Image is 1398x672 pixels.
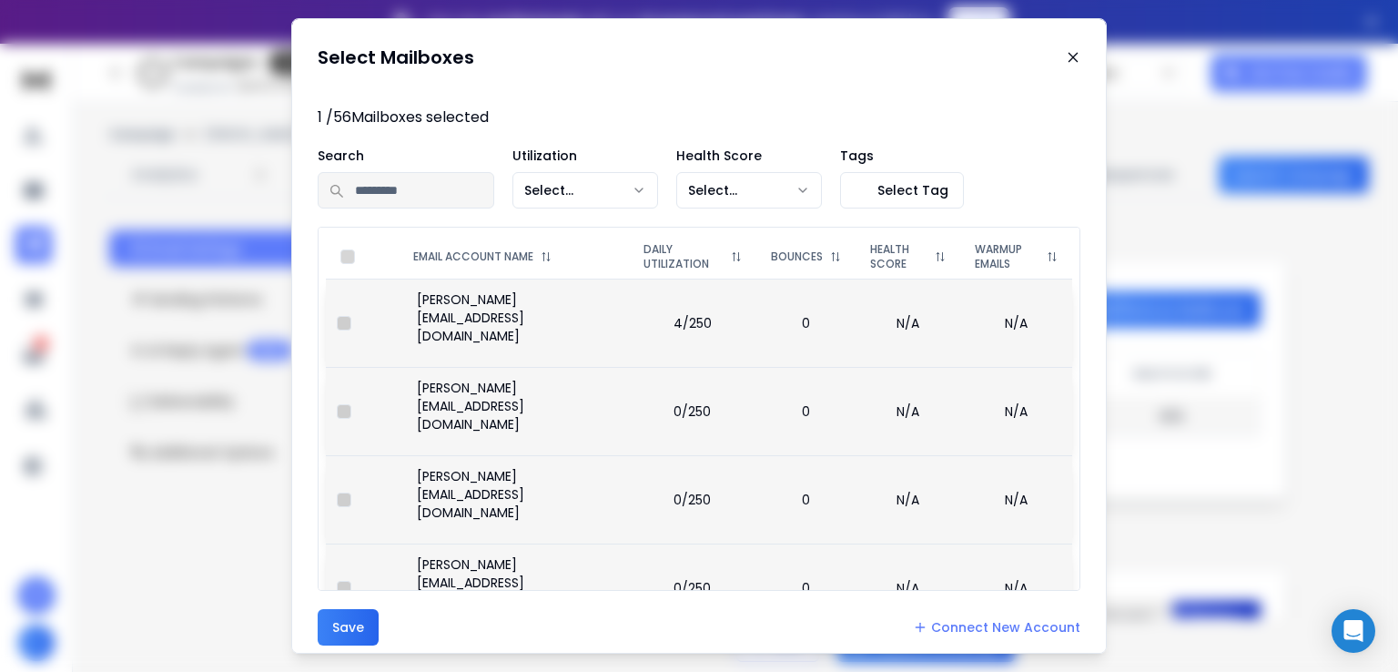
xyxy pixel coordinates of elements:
[318,609,379,646] button: Save
[318,45,474,70] h1: Select Mailboxes
[960,455,1072,544] td: N/A
[913,618,1080,636] a: Connect New Account
[960,367,1072,455] td: N/A
[417,467,618,522] p: [PERSON_NAME][EMAIL_ADDRESS][DOMAIN_NAME]
[870,242,927,271] p: HEALTH SCORE
[318,107,1080,128] p: 1 / 56 Mailboxes selected
[413,249,614,264] div: EMAIL ACCOUNT NAME
[771,249,823,264] p: BOUNCES
[643,242,724,271] p: DAILY UTILIZATION
[767,314,845,332] p: 0
[1332,609,1375,653] div: Open Intercom Messenger
[318,147,494,165] p: Search
[840,172,964,209] button: Select Tag
[417,555,618,610] p: [PERSON_NAME][EMAIL_ADDRESS][DOMAIN_NAME]
[676,172,822,209] button: Select...
[629,279,756,367] td: 4/250
[629,544,756,632] td: 0/250
[840,147,964,165] p: Tags
[417,290,618,345] p: [PERSON_NAME][EMAIL_ADDRESS][DOMAIN_NAME]
[512,147,658,165] p: Utilization
[866,579,949,597] p: N/A
[767,579,845,597] p: 0
[676,147,822,165] p: Health Score
[417,379,618,433] p: [PERSON_NAME][EMAIL_ADDRESS][DOMAIN_NAME]
[512,172,658,209] button: Select...
[629,367,756,455] td: 0/250
[767,402,845,421] p: 0
[960,279,1072,367] td: N/A
[866,491,949,509] p: N/A
[960,544,1072,632] td: N/A
[866,402,949,421] p: N/A
[975,242,1039,271] p: WARMUP EMAILS
[629,455,756,544] td: 0/250
[767,491,845,509] p: 0
[866,314,949,332] p: N/A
